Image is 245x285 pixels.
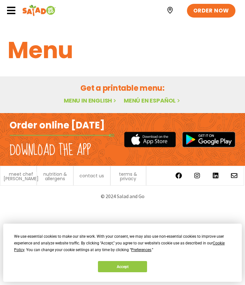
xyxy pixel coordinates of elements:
[8,33,237,67] h1: Menu
[10,134,115,137] img: fork
[6,192,239,201] p: © 2024 Salad and Go
[182,132,235,147] img: google_play
[10,142,91,159] h2: Download the app
[98,261,147,272] button: Accept
[187,4,235,18] a: ORDER NOW
[4,172,39,181] a: meet chef [PERSON_NAME]
[3,224,242,282] div: Cookie Consent Prompt
[64,96,117,104] a: Menu in English
[10,119,105,132] h2: Order online [DATE]
[79,173,104,178] a: contact us
[124,96,181,104] a: Menú en español
[131,248,151,252] span: Preferences
[8,82,237,94] h2: Get a printable menu:
[22,4,56,17] img: Header logo
[114,172,143,181] a: terms & privacy
[124,131,176,148] img: appstore
[193,7,229,15] span: ORDER NOW
[14,233,231,253] div: We use essential cookies to make our site work. With your consent, we may also use non-essential ...
[40,172,70,181] a: nutrition & allergens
